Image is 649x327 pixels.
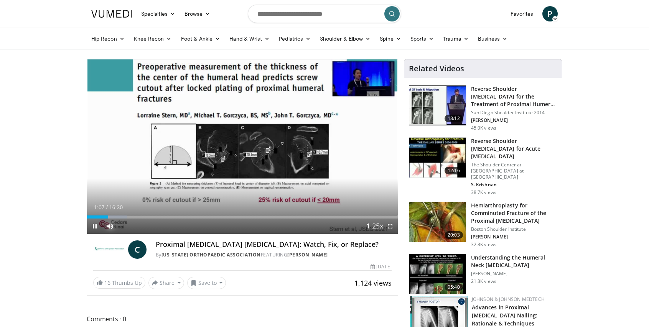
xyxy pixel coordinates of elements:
[176,31,225,46] a: Foot & Ankle
[187,277,226,289] button: Save to
[471,85,557,108] h3: Reverse Shoulder [MEDICAL_DATA] for the Treatment of Proximal Humeral …
[471,117,557,123] p: [PERSON_NAME]
[148,277,184,289] button: Share
[472,296,545,302] a: Johnson & Johnson MedTech
[471,137,557,160] h3: Reverse Shoulder [MEDICAL_DATA] for Acute [MEDICAL_DATA]
[93,240,125,259] img: California Orthopaedic Association
[409,202,557,248] a: 20:03 Hemiarthroplasty for Comminuted Fracture of the Proximal [MEDICAL_DATA] Boston Shoulder Ins...
[354,278,392,288] span: 1,124 views
[225,31,274,46] a: Hand & Wrist
[471,234,557,240] p: [PERSON_NAME]
[471,202,557,225] h3: Hemiarthroplasty for Comminuted Fracture of the Proximal [MEDICAL_DATA]
[409,202,466,242] img: 10442_3.png.150x105_q85_crop-smart_upscale.jpg
[180,6,215,21] a: Browse
[471,271,557,277] p: [PERSON_NAME]
[409,64,464,73] h4: Related Videos
[87,314,398,324] span: Comments 0
[471,278,496,284] p: 21.3K views
[409,254,557,294] a: 05:40 Understanding the Humeral Neck [MEDICAL_DATA] [PERSON_NAME] 21.3K views
[471,182,557,188] p: S. Krishnan
[445,231,463,239] span: 20:03
[93,277,145,289] a: 16 Thumbs Up
[471,162,557,180] p: The Shoulder Center at [GEOGRAPHIC_DATA] at [GEOGRAPHIC_DATA]
[471,189,496,196] p: 38.7K views
[371,263,391,270] div: [DATE]
[409,254,466,294] img: 458b1cc2-2c1d-4c47-a93d-754fd06d380f.150x105_q85_crop-smart_upscale.jpg
[87,59,398,234] video-js: Video Player
[129,31,176,46] a: Knee Recon
[471,254,557,269] h3: Understanding the Humeral Neck [MEDICAL_DATA]
[248,5,401,23] input: Search topics, interventions
[102,219,118,234] button: Mute
[382,219,398,234] button: Fullscreen
[367,219,382,234] button: Playback Rate
[375,31,405,46] a: Spine
[409,85,466,125] img: Q2xRg7exoPLTwO8X4xMDoxOjA4MTsiGN.150x105_q85_crop-smart_upscale.jpg
[506,6,538,21] a: Favorites
[91,10,132,18] img: VuMedi Logo
[87,219,102,234] button: Pause
[472,304,537,327] a: Advances in Proximal [MEDICAL_DATA] Nailing: Rationale & Techniques
[471,125,496,131] p: 45.0K views
[473,31,512,46] a: Business
[274,31,315,46] a: Pediatrics
[161,251,261,258] a: [US_STATE] Orthopaedic Association
[471,226,557,232] p: Boston Shoulder Institute
[106,204,108,210] span: /
[406,31,439,46] a: Sports
[445,167,463,174] span: 12:16
[128,240,147,259] a: C
[87,31,129,46] a: Hip Recon
[471,242,496,248] p: 32.8K views
[445,283,463,291] span: 05:40
[409,137,557,196] a: 12:16 Reverse Shoulder [MEDICAL_DATA] for Acute [MEDICAL_DATA] The Shoulder Center at [GEOGRAPHIC...
[287,251,328,258] a: [PERSON_NAME]
[409,85,557,131] a: 18:12 Reverse Shoulder [MEDICAL_DATA] for the Treatment of Proximal Humeral … San Diego Shoulder ...
[315,31,375,46] a: Shoulder & Elbow
[109,204,123,210] span: 16:30
[87,215,398,219] div: Progress Bar
[471,110,557,116] p: San Diego Shoulder Institute 2014
[94,204,104,210] span: 1:07
[438,31,473,46] a: Trauma
[542,6,558,21] a: P
[104,279,110,286] span: 16
[137,6,180,21] a: Specialties
[409,138,466,177] img: butch_reverse_arthroplasty_3.png.150x105_q85_crop-smart_upscale.jpg
[156,240,392,249] h4: Proximal [MEDICAL_DATA] [MEDICAL_DATA]: Watch, Fix, or Replace?
[156,251,392,258] div: By FEATURING
[445,115,463,122] span: 18:12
